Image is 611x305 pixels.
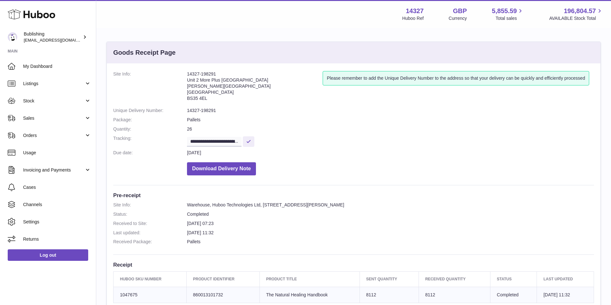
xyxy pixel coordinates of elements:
a: Log out [8,249,88,261]
span: Returns [23,236,91,242]
dd: 26 [187,126,594,132]
span: Sales [23,115,84,121]
dd: Completed [187,211,594,217]
td: 860013101732 [186,287,259,303]
strong: 14327 [406,7,424,15]
td: 8112 [360,287,419,303]
td: [DATE] 11:32 [537,287,594,303]
dt: Tracking: [113,135,187,147]
span: AVAILABLE Stock Total [549,15,603,21]
th: Received Quantity [419,272,490,287]
span: Orders [23,132,84,139]
th: Product Identifier [186,272,259,287]
address: 14327-198291 Unit 2 More Plus [GEOGRAPHIC_DATA] [PERSON_NAME][GEOGRAPHIC_DATA] [GEOGRAPHIC_DATA] ... [187,71,323,104]
img: accounting@bublishing.com [8,32,17,42]
th: Product title [259,272,360,287]
dt: Quantity: [113,126,187,132]
h3: Receipt [113,261,594,268]
th: Huboo SKU Number [114,272,187,287]
span: Listings [23,81,84,87]
dt: Last updated: [113,230,187,236]
button: Download Delivery Note [187,162,256,175]
dd: Warehouse, Huboo Technologies Ltd, [STREET_ADDRESS][PERSON_NAME] [187,202,594,208]
dt: Package: [113,117,187,123]
dd: [DATE] 07:23 [187,221,594,227]
dt: Status: [113,211,187,217]
div: Please remember to add the Unique Delivery Number to the address so that your delivery can be qui... [323,71,589,85]
span: 5,855.59 [492,7,517,15]
span: [EMAIL_ADDRESS][DOMAIN_NAME] [24,37,94,43]
a: 196,804.57 AVAILABLE Stock Total [549,7,603,21]
dt: Received Package: [113,239,187,245]
dt: Site Info: [113,71,187,104]
dt: Received to Site: [113,221,187,227]
span: Cases [23,184,91,190]
span: Usage [23,150,91,156]
strong: GBP [453,7,467,15]
span: My Dashboard [23,63,91,69]
dd: 14327-198291 [187,108,594,114]
div: Huboo Ref [402,15,424,21]
dt: Unique Delivery Number: [113,108,187,114]
td: The Natural Healing Handbook [259,287,360,303]
div: Currency [449,15,467,21]
h3: Goods Receipt Page [113,48,176,57]
span: Total sales [496,15,524,21]
dd: Pallets [187,117,594,123]
dd: [DATE] [187,150,594,156]
td: 8112 [419,287,490,303]
dt: Site Info: [113,202,187,208]
h3: Pre-receipt [113,192,594,199]
span: Channels [23,202,91,208]
td: 1047675 [114,287,187,303]
td: Completed [490,287,537,303]
th: Sent Quantity [360,272,419,287]
span: Settings [23,219,91,225]
a: 5,855.59 Total sales [492,7,524,21]
th: Last updated [537,272,594,287]
dt: Due date: [113,150,187,156]
span: Invoicing and Payments [23,167,84,173]
div: Bublishing [24,31,81,43]
dd: [DATE] 11:32 [187,230,594,236]
dd: Pallets [187,239,594,245]
th: Status [490,272,537,287]
span: Stock [23,98,84,104]
span: 196,804.57 [564,7,596,15]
